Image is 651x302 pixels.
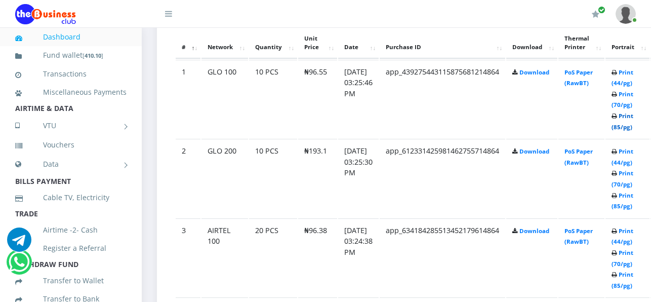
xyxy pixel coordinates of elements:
a: Fund wallet[410.10] [15,44,127,67]
th: Download: activate to sort column ascending [506,27,557,59]
td: AIRTEL 100 [201,218,248,297]
th: Purchase ID: activate to sort column ascending [380,27,505,59]
a: Print (44/pg) [612,227,633,246]
a: Download [519,147,549,155]
a: Chat for support [7,235,31,252]
td: ₦193.1 [298,139,337,217]
span: Renew/Upgrade Subscription [598,6,605,14]
a: Data [15,152,127,177]
td: app_634184285513452179614864 [380,218,505,297]
td: [DATE] 03:25:30 PM [338,139,379,217]
td: app_439275443115875681214864 [380,60,505,138]
a: Miscellaneous Payments [15,81,127,104]
a: PoS Paper (RawBT) [564,227,593,246]
td: ₦96.38 [298,218,337,297]
a: VTU [15,113,127,138]
a: Download [519,68,549,76]
th: Network: activate to sort column ascending [201,27,248,59]
a: Dashboard [15,25,127,49]
small: [ ] [83,52,103,59]
a: Print (70/pg) [612,169,633,188]
a: Vouchers [15,133,127,157]
th: Unit Price: activate to sort column ascending [298,27,337,59]
i: Renew/Upgrade Subscription [592,10,599,18]
a: Print (85/pg) [612,112,633,131]
th: Quantity: activate to sort column ascending [249,27,297,59]
a: PoS Paper (RawBT) [564,68,593,87]
td: 10 PCS [249,60,297,138]
td: 1 [176,60,200,138]
td: 2 [176,139,200,217]
th: Thermal Printer: activate to sort column ascending [558,27,604,59]
td: app_612331425981462755714864 [380,139,505,217]
a: PoS Paper (RawBT) [564,147,593,166]
b: 410.10 [85,52,101,59]
td: 20 PCS [249,218,297,297]
a: Transactions [15,62,127,86]
a: Chat for support [9,257,29,274]
a: Transfer to Wallet [15,269,127,292]
td: 10 PCS [249,139,297,217]
a: Print (70/pg) [612,90,633,109]
a: Airtime -2- Cash [15,218,127,242]
a: Print (85/pg) [612,271,633,289]
a: Cable TV, Electricity [15,186,127,209]
td: GLO 100 [201,60,248,138]
th: Date: activate to sort column ascending [338,27,379,59]
a: Print (85/pg) [612,192,633,210]
th: Portrait: activate to sort column ascending [605,27,649,59]
th: #: activate to sort column descending [176,27,200,59]
td: ₦96.55 [298,60,337,138]
a: Register a Referral [15,237,127,260]
td: GLO 200 [201,139,248,217]
td: [DATE] 03:25:46 PM [338,60,379,138]
a: Print (70/pg) [612,249,633,268]
a: Download [519,227,549,235]
td: [DATE] 03:24:38 PM [338,218,379,297]
td: 3 [176,218,200,297]
a: Print (44/pg) [612,68,633,87]
img: User [616,4,636,24]
a: Print (44/pg) [612,147,633,166]
img: Logo [15,4,76,24]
